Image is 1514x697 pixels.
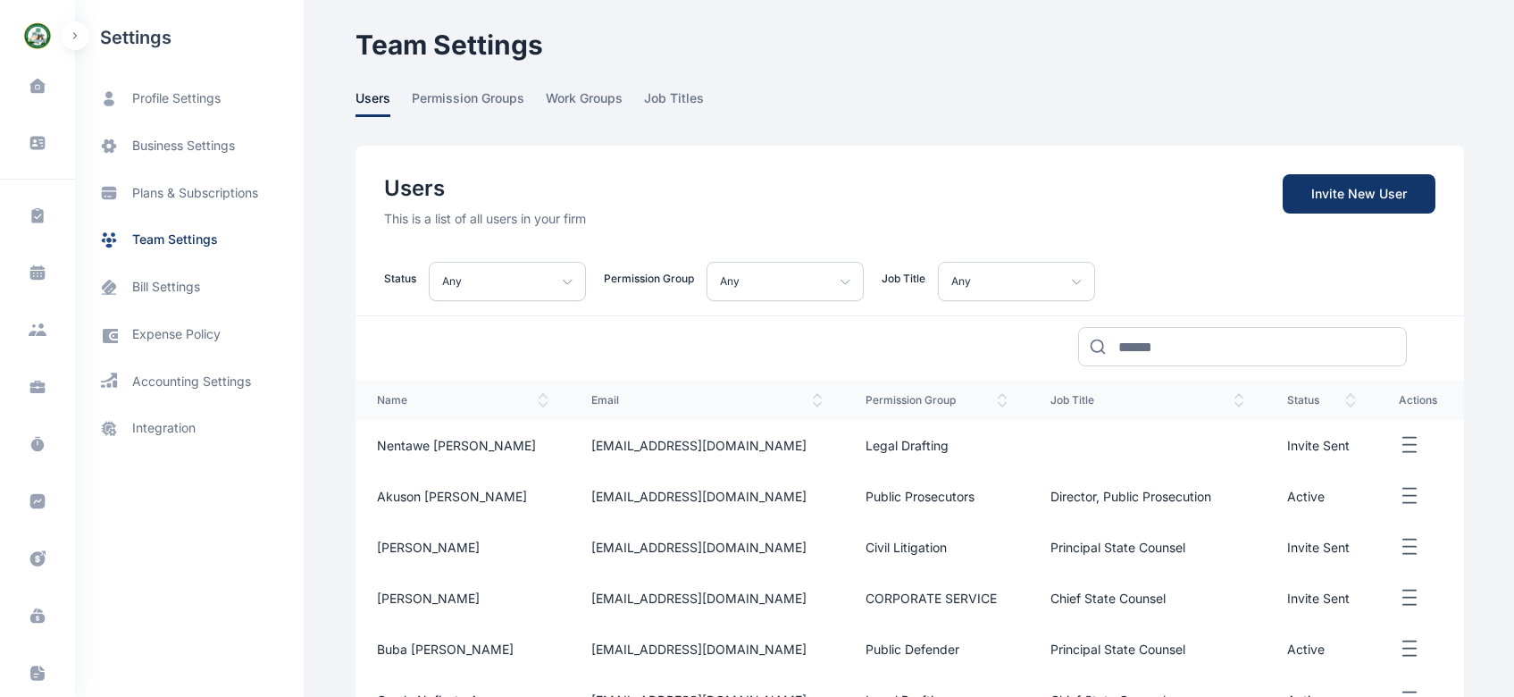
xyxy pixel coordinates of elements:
[591,393,619,407] font: email
[866,642,959,657] font: Public Defender
[1287,591,1350,606] font: Invite Sent
[442,274,462,288] font: Any
[1283,174,1435,214] a: Invite New User
[377,438,536,453] font: Nentawe [PERSON_NAME]
[1050,591,1166,606] font: Chief State Counsel
[132,374,251,389] font: accounting settings
[644,90,704,105] font: job titles
[1287,540,1350,555] font: Invite Sent
[377,591,480,606] font: [PERSON_NAME]
[866,489,974,504] font: Public prosecutors
[1311,186,1407,201] font: Invite New User
[377,393,407,407] font: name
[384,211,586,226] font: This is a list of all users in your firm
[384,175,445,201] font: Users
[412,90,524,105] font: permission groups
[75,311,304,358] a: expense policy
[132,90,221,105] font: profile settings
[1050,642,1185,657] font: Principal State Counsel
[75,405,304,452] a: integration
[1050,540,1185,555] font: Principal State Counsel
[882,272,925,285] font: Job Title
[355,90,390,105] font: users
[377,642,514,657] font: Buba [PERSON_NAME]
[75,264,304,311] a: bill settings
[1287,438,1350,453] font: Invite Sent
[1050,489,1211,504] font: Director, Public Prosecution
[75,75,304,122] a: profile settings
[132,231,218,247] font: team settings
[866,393,956,407] font: permission group
[591,642,807,657] font: [EMAIL_ADDRESS][DOMAIN_NAME]
[412,89,546,117] a: permission groups
[866,591,997,606] font: CORPORATE SERVICE
[100,27,171,48] font: settings
[951,274,971,288] font: Any
[1050,393,1094,407] font: job title
[75,358,304,405] a: accounting settings
[355,89,412,117] a: users
[132,138,235,153] font: business settings
[720,274,740,288] font: Any
[1399,393,1437,407] font: actions
[1287,489,1325,504] font: Active
[132,185,258,200] font: plans & subscriptions
[377,489,527,504] font: Akuson [PERSON_NAME]
[866,540,947,555] font: Civil litigation
[591,438,807,453] font: [EMAIL_ADDRESS][DOMAIN_NAME]
[591,489,807,504] font: [EMAIL_ADDRESS][DOMAIN_NAME]
[377,540,480,555] font: [PERSON_NAME]
[132,279,200,294] font: bill settings
[75,170,304,216] a: plans & subscriptions
[591,591,807,606] font: [EMAIL_ADDRESS][DOMAIN_NAME]
[355,29,543,61] font: Team Settings
[132,326,221,341] font: expense policy
[132,420,196,435] font: integration
[866,438,949,453] font: Legal Drafting
[644,89,725,117] a: job titles
[546,89,644,117] a: work groups
[591,540,807,555] font: [EMAIL_ADDRESS][DOMAIN_NAME]
[546,90,623,105] font: work groups
[75,122,304,170] a: business settings
[384,272,416,285] font: Status
[1287,642,1325,657] font: Active
[604,272,694,285] font: Permission Group
[75,216,304,264] a: team settings
[1287,393,1319,407] font: status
